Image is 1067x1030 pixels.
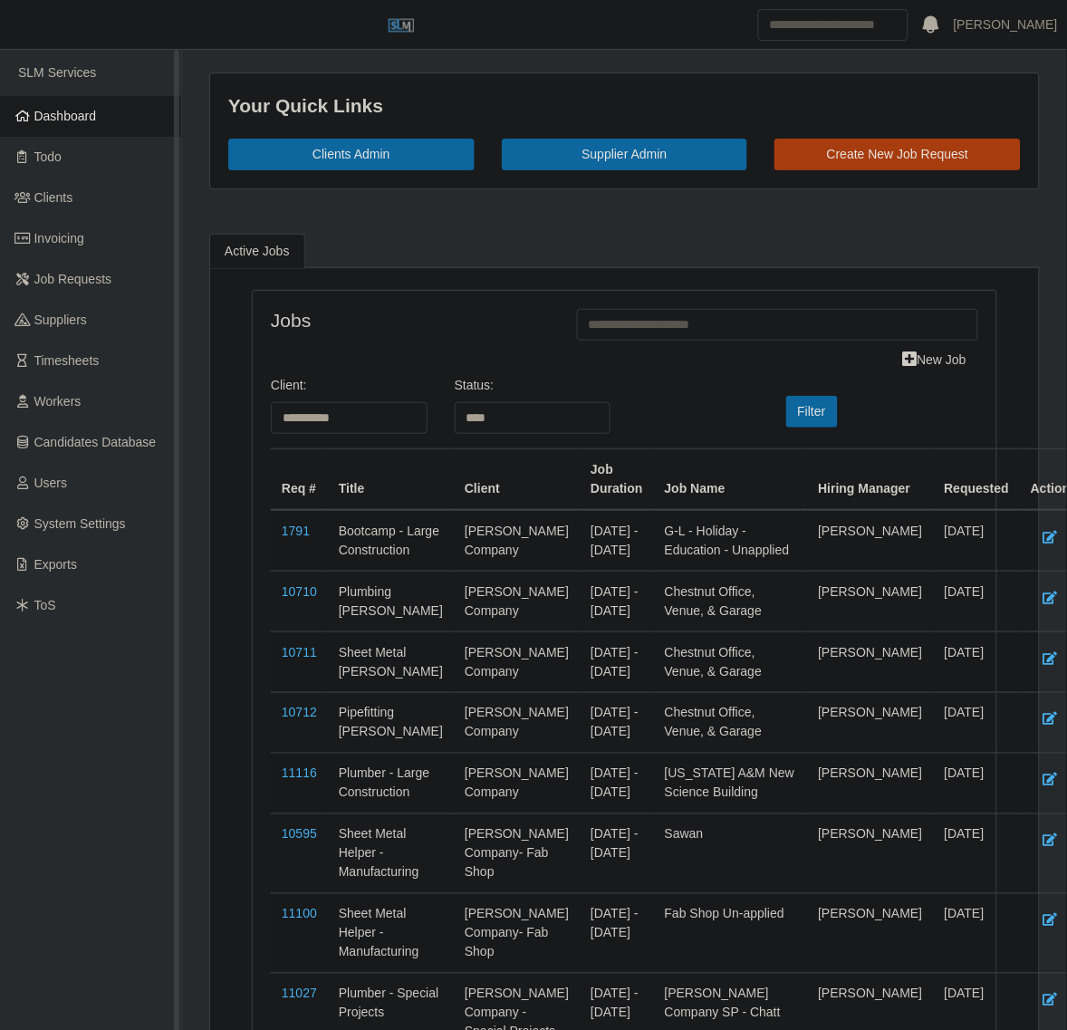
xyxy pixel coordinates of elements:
[580,753,654,813] td: [DATE] - [DATE]
[934,893,1021,973] td: [DATE]
[808,893,934,973] td: [PERSON_NAME]
[580,631,654,692] td: [DATE] - [DATE]
[808,692,934,753] td: [PERSON_NAME]
[34,353,100,368] span: Timesheets
[580,510,654,572] td: [DATE] - [DATE]
[654,813,808,893] td: Sawan
[34,476,68,490] span: Users
[34,435,157,449] span: Candidates Database
[328,692,454,753] td: Pipefitting [PERSON_NAME]
[891,344,978,376] a: New Job
[774,139,1021,170] a: Create New Job Request
[654,510,808,572] td: G-L - Holiday - Education - Unapplied
[328,571,454,631] td: Plumbing [PERSON_NAME]
[808,813,934,893] td: [PERSON_NAME]
[654,448,808,510] th: Job Name
[328,448,454,510] th: Title
[34,557,77,572] span: Exports
[954,15,1058,34] a: [PERSON_NAME]
[808,571,934,631] td: [PERSON_NAME]
[808,631,934,692] td: [PERSON_NAME]
[454,571,580,631] td: [PERSON_NAME] Company
[580,448,654,510] th: Job Duration
[654,571,808,631] td: Chestnut Office, Venue, & Garage
[282,987,317,1001] a: 11027
[282,645,317,659] a: 10711
[282,827,317,842] a: 10595
[282,706,317,720] a: 10712
[388,12,415,39] img: SLM Logo
[580,813,654,893] td: [DATE] - [DATE]
[502,139,748,170] a: Supplier Admin
[454,893,580,973] td: [PERSON_NAME] Company- Fab Shop
[454,692,580,753] td: [PERSON_NAME] Company
[271,448,328,510] th: Req #
[328,893,454,973] td: Sheet Metal Helper - Manufacturing
[934,631,1021,692] td: [DATE]
[454,753,580,813] td: [PERSON_NAME] Company
[654,692,808,753] td: Chestnut Office, Venue, & Garage
[654,631,808,692] td: Chestnut Office, Venue, & Garage
[934,510,1021,572] td: [DATE]
[934,753,1021,813] td: [DATE]
[808,448,934,510] th: Hiring Manager
[455,376,495,395] label: Status:
[18,65,96,80] span: SLM Services
[228,139,475,170] a: Clients Admin
[271,309,550,332] h4: Jobs
[786,396,838,428] button: Filter
[580,571,654,631] td: [DATE] - [DATE]
[934,448,1021,510] th: Requested
[282,524,310,538] a: 1791
[758,9,908,41] input: Search
[282,907,317,921] a: 11100
[934,692,1021,753] td: [DATE]
[454,510,580,572] td: [PERSON_NAME] Company
[328,753,454,813] td: Plumber - Large Construction
[934,813,1021,893] td: [DATE]
[282,766,317,781] a: 11116
[934,571,1021,631] td: [DATE]
[282,584,317,599] a: 10710
[580,692,654,753] td: [DATE] - [DATE]
[580,893,654,973] td: [DATE] - [DATE]
[34,516,126,531] span: System Settings
[328,631,454,692] td: Sheet Metal [PERSON_NAME]
[808,510,934,572] td: [PERSON_NAME]
[654,893,808,973] td: Fab Shop Un-applied
[34,394,82,409] span: Workers
[209,234,305,269] a: Active Jobs
[34,598,56,612] span: ToS
[454,631,580,692] td: [PERSON_NAME] Company
[34,190,73,205] span: Clients
[654,753,808,813] td: [US_STATE] A&M New Science Building
[454,813,580,893] td: [PERSON_NAME] Company- Fab Shop
[34,272,112,286] span: Job Requests
[328,813,454,893] td: Sheet Metal Helper - Manufacturing
[34,109,97,123] span: Dashboard
[34,149,62,164] span: Todo
[34,313,87,327] span: Suppliers
[808,753,934,813] td: [PERSON_NAME]
[34,231,84,245] span: Invoicing
[328,510,454,572] td: Bootcamp - Large Construction
[228,91,1021,120] div: Your Quick Links
[271,376,307,395] label: Client:
[454,448,580,510] th: Client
